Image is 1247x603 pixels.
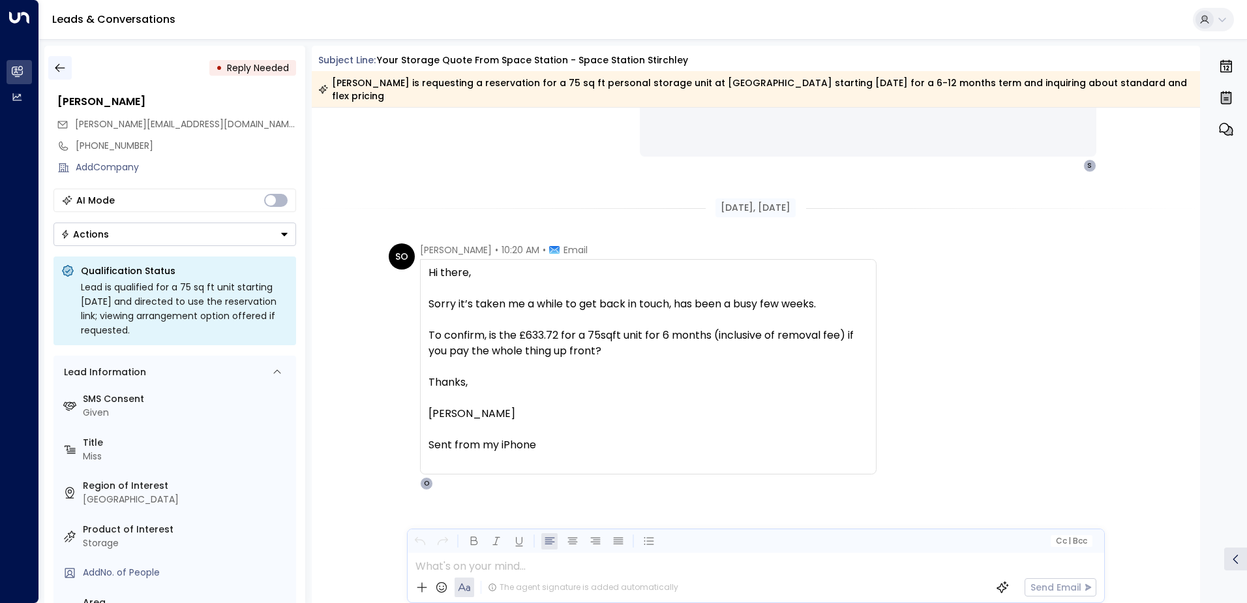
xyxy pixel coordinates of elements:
div: [PERSON_NAME] [57,94,296,110]
span: • [543,243,546,256]
div: Miss [83,450,291,463]
div: [DATE], [DATE] [715,198,796,217]
div: Lead Information [59,365,146,379]
button: Cc|Bcc [1050,535,1092,548]
div: Storage [83,536,291,550]
span: | [1068,536,1071,546]
span: 10:20 AM [502,243,539,256]
span: Subject Line: [318,54,376,67]
div: Actions [61,228,109,240]
span: Cc Bcc [1055,536,1087,546]
div: Thanks, [428,375,868,390]
div: The agent signature is added automatically [488,581,678,593]
div: Lead is qualified for a 75 sq ft unit starting [DATE] and directed to use the reservation link; v... [81,280,288,337]
button: Undo [412,533,428,549]
label: Region of Interest [83,479,291,493]
button: Redo [434,533,451,549]
div: S [1083,159,1096,172]
div: [GEOGRAPHIC_DATA] [83,493,291,506]
span: Reply Needed [227,61,289,74]
button: Actions [53,223,296,246]
div: [PERSON_NAME] [428,406,868,422]
p: Qualification Status [81,264,288,277]
div: AddNo. of People [83,566,291,580]
div: Button group with a nested menu [53,223,296,246]
div: Your storage quote from Space Station - Space Station Stirchley [377,54,688,67]
div: • [216,56,222,80]
label: Product of Interest [83,523,291,536]
label: SMS Consent [83,392,291,406]
span: [PERSON_NAME][EMAIL_ADDRESS][DOMAIN_NAME] [75,117,297,131]
div: [PERSON_NAME] is requesting a reservation for a 75 sq ft personal storage unit at [GEOGRAPHIC_DAT... [318,76,1193,102]
div: O [420,477,433,490]
span: [PERSON_NAME] [420,243,492,256]
label: Title [83,436,291,450]
div: [PHONE_NUMBER] [76,139,296,153]
a: Leads & Conversations [52,12,175,27]
div: Given [83,406,291,420]
div: AddCompany [76,161,296,174]
div: AI Mode [76,194,115,207]
span: • [495,243,498,256]
div: Sorry it’s taken me a while to get back in touch, has been a busy few weeks. [428,296,868,312]
div: Hi there, [428,265,868,469]
div: SO [389,243,415,270]
span: Email [563,243,588,256]
span: sophie_star_oneill@hotmail.com [75,117,296,131]
div: To confirm, is the £633.72 for a 75sqft unit for 6 months (inclusive of removal fee) if you pay t... [428,328,868,359]
div: Sent from my iPhone [428,437,868,453]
